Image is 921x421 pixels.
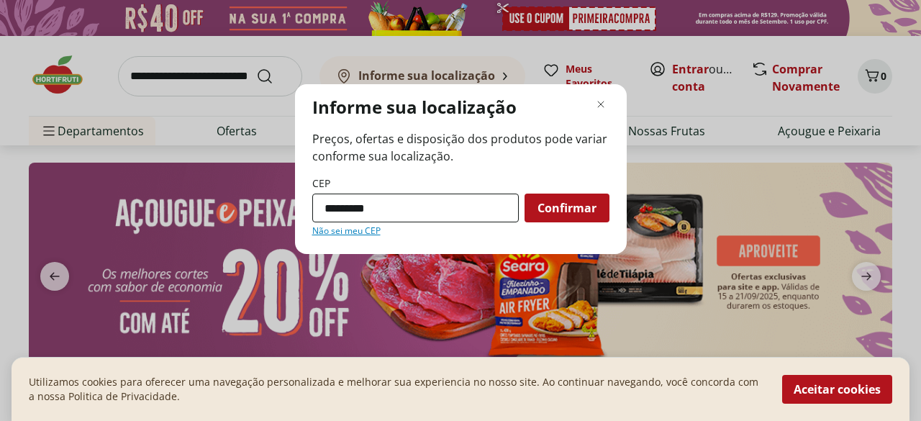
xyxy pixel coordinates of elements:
[312,96,517,119] p: Informe sua localização
[312,130,609,165] span: Preços, ofertas e disposição dos produtos pode variar conforme sua localização.
[537,202,596,214] span: Confirmar
[29,375,765,404] p: Utilizamos cookies para oferecer uma navegação personalizada e melhorar sua experiencia no nosso ...
[295,84,627,254] div: Modal de regionalização
[592,96,609,113] button: Fechar modal de regionalização
[782,375,892,404] button: Aceitar cookies
[312,176,330,191] label: CEP
[312,225,381,237] a: Não sei meu CEP
[525,194,609,222] button: Confirmar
